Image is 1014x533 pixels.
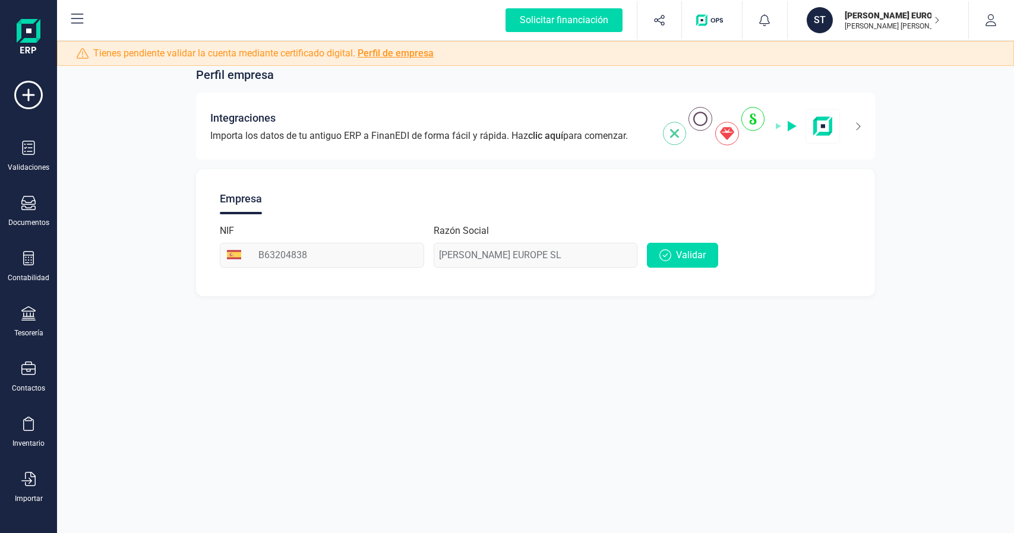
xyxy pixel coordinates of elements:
img: Logo de OPS [696,14,728,26]
button: Logo de OPS [689,1,735,39]
a: Perfil de empresa [358,47,434,59]
span: Importa los datos de tu antiguo ERP a FinanEDI de forma fácil y rápida. Haz para comenzar. [210,129,628,143]
span: Integraciones [210,110,276,126]
label: NIF [220,224,234,238]
p: [PERSON_NAME] [PERSON_NAME] [845,21,940,31]
span: Perfil empresa [196,66,274,83]
label: Razón Social [434,224,489,238]
button: Solicitar financiación [491,1,637,39]
div: Tesorería [14,328,43,338]
div: ST [807,7,833,33]
div: Contactos [12,383,45,393]
span: Tienes pendiente validar la cuenta mediante certificado digital. [93,46,434,61]
span: Validar [676,248,706,262]
button: ST[PERSON_NAME] EUROPE SL[PERSON_NAME] [PERSON_NAME] [802,1,954,39]
div: Solicitar financiación [506,8,623,32]
img: integrations-img [663,107,841,145]
div: Empresa [220,183,262,214]
p: [PERSON_NAME] EUROPE SL [845,9,940,21]
div: Validaciones [8,163,49,172]
img: Logo Finanedi [17,19,40,57]
div: Documentos [8,218,49,227]
div: Contabilidad [8,273,49,283]
button: Validar [647,243,718,268]
span: clic aquí [528,130,563,141]
div: Importar [15,494,43,503]
div: Inventario [12,439,45,448]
